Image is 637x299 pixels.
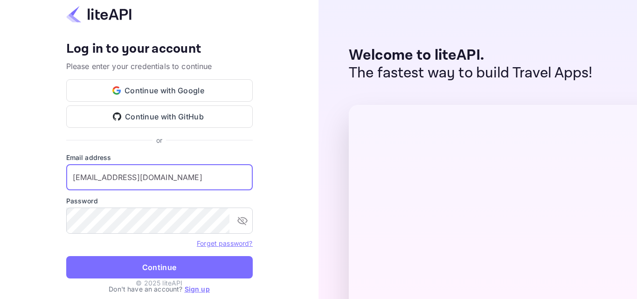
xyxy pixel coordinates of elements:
[66,79,253,102] button: Continue with Google
[66,61,253,72] p: Please enter your credentials to continue
[66,153,253,162] label: Email address
[66,196,253,206] label: Password
[185,285,210,293] a: Sign up
[66,105,253,128] button: Continue with GitHub
[66,256,253,278] button: Continue
[66,284,253,294] p: Don't have an account?
[136,278,182,288] p: © 2025 liteAPI
[233,211,252,230] button: toggle password visibility
[66,5,132,23] img: liteapi
[197,239,252,247] a: Forget password?
[349,64,593,82] p: The fastest way to build Travel Apps!
[197,238,252,248] a: Forget password?
[349,47,593,64] p: Welcome to liteAPI.
[66,164,253,190] input: Enter your email address
[66,41,253,57] h4: Log in to your account
[156,135,162,145] p: or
